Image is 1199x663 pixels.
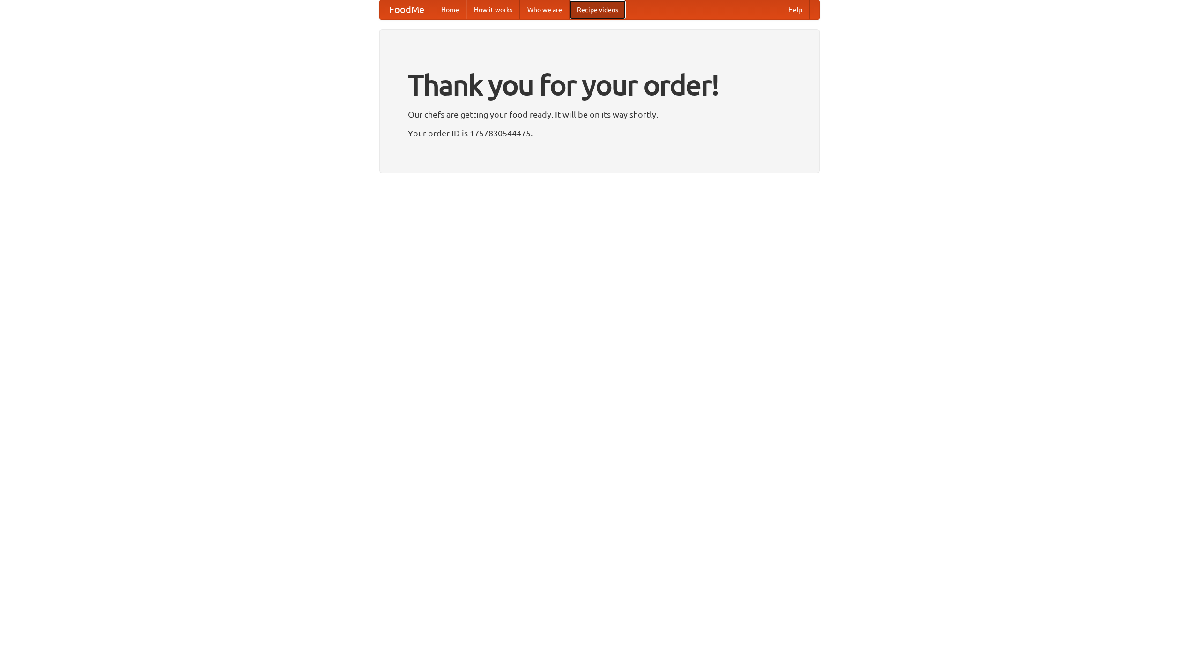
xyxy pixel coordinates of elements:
a: FoodMe [380,0,434,19]
h1: Thank you for your order! [408,62,791,107]
p: Our chefs are getting your food ready. It will be on its way shortly. [408,107,791,121]
a: Recipe videos [570,0,626,19]
a: Help [781,0,810,19]
a: How it works [466,0,520,19]
a: Home [434,0,466,19]
a: Who we are [520,0,570,19]
p: Your order ID is 1757830544475. [408,126,791,140]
